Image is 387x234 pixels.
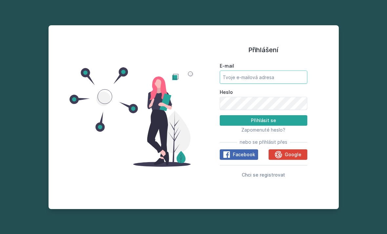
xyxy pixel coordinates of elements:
[242,171,285,179] button: Chci se registrovat
[241,127,285,133] span: Zapomenuté heslo?
[242,172,285,178] span: Chci se registrovat
[220,63,307,69] label: E-mail
[233,151,255,158] span: Facebook
[220,89,307,96] label: Heslo
[269,149,307,160] button: Google
[220,45,307,55] h1: Přihlášení
[220,149,258,160] button: Facebook
[220,71,307,84] input: Tvoje e-mailová adresa
[220,115,307,126] button: Přihlásit se
[285,151,301,158] span: Google
[240,139,287,145] span: nebo se přihlásit přes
